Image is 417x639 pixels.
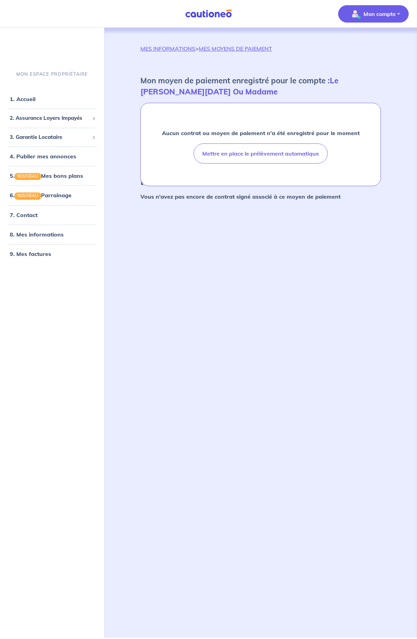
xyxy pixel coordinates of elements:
[10,153,76,160] a: 4. Publier mes annonces
[3,111,101,125] div: 2. Assurance Loyers Impayés
[10,172,83,179] a: 5.NOUVEAUMes bons plans
[10,250,51,257] a: 9. Mes factures
[3,208,101,222] div: 7. Contact
[3,149,101,163] div: 4. Publier mes annonces
[162,130,360,136] strong: Aucun contrat ou moyen de paiement n’a été enregistré pour le moment
[16,71,88,77] p: MON ESPACE PROPRIÉTAIRE
[10,192,72,199] a: 6.NOUVEAUParrainage
[10,133,89,141] span: 3. Garantie Locataire
[140,45,195,52] a: MES INFORMATIONS
[140,176,362,185] strong: [PERSON_NAME] contrats associés à ce moyen de paiement
[3,169,101,183] div: 5.NOUVEAUMes bons plans
[3,92,101,106] div: 1. Accueil
[3,131,101,144] div: 3. Garantie Locataire
[10,231,64,238] a: 8. Mes informations
[3,247,101,261] div: 9. Mes factures
[140,75,381,97] p: Mon moyen de paiement enregistré pour le compte :
[199,45,272,52] a: MES MOYENS DE PAIEMENT
[3,227,101,241] div: 8. Mes informations
[140,193,341,200] strong: Vous n'avez pas encore de contrat signé associé à ce moyen de paiement
[10,96,35,102] a: 1. Accueil
[3,188,101,202] div: 6.NOUVEAUParrainage
[10,114,89,122] span: 2. Assurance Loyers Impayés
[194,143,328,164] button: Mettre en place le prélèvement automatique
[338,5,409,23] button: illu_account_valid_menu.svgMon compte
[363,10,396,18] p: Mon compte
[140,44,381,53] p: >
[182,9,235,18] img: Cautioneo
[350,8,361,19] img: illu_account_valid_menu.svg
[10,211,38,218] a: 7. Contact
